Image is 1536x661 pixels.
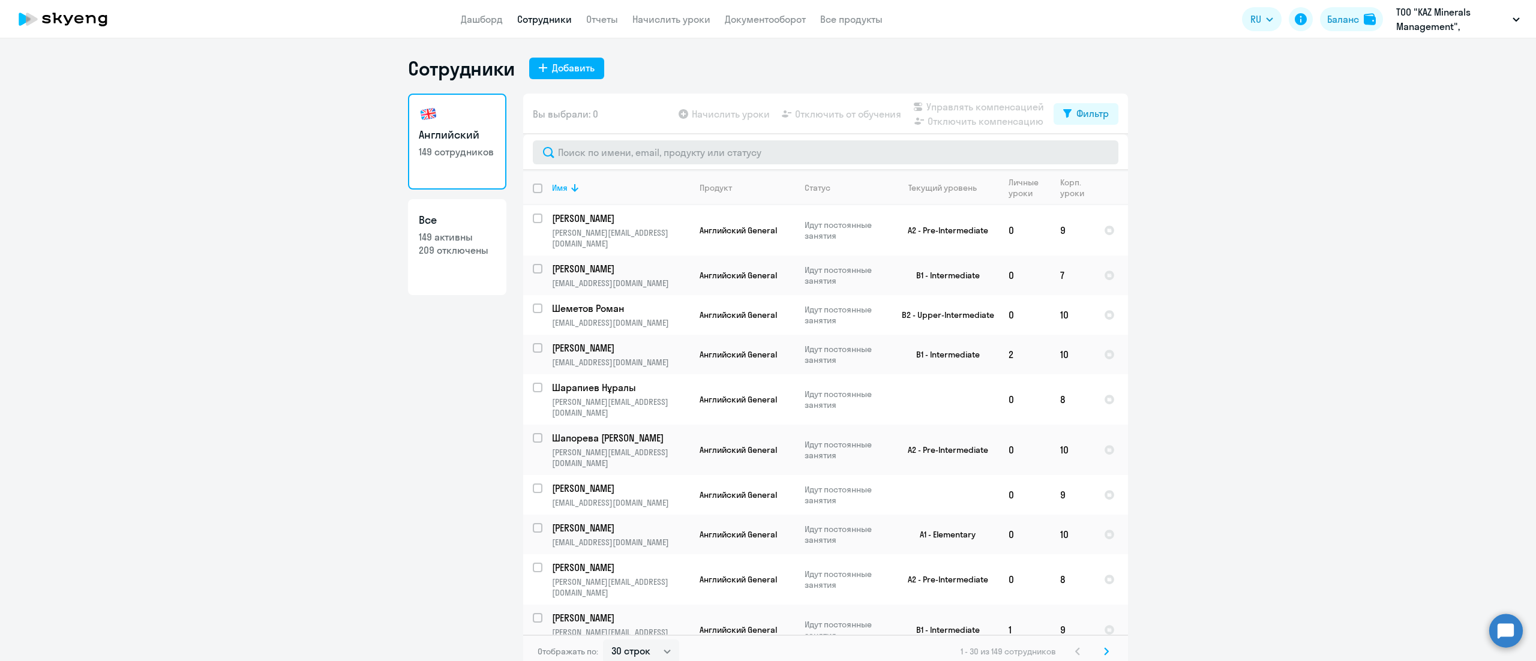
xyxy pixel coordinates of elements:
[552,431,688,444] p: Шапорева [PERSON_NAME]
[999,605,1051,655] td: 1
[700,489,777,500] span: Английский General
[1390,5,1526,34] button: ТОО "KAZ Minerals Management", Постоплата
[529,58,604,79] button: Добавить
[1051,295,1094,335] td: 10
[1051,515,1094,554] td: 10
[805,220,887,241] p: Идут постоянные занятия
[552,302,689,315] a: Шеметов Роман
[961,646,1056,657] span: 1 - 30 из 149 сотрудников
[552,61,595,75] div: Добавить
[419,104,438,124] img: english
[999,425,1051,475] td: 0
[1060,177,1094,199] div: Корп. уроки
[805,389,887,410] p: Идут постоянные занятия
[1009,177,1050,199] div: Личные уроки
[999,554,1051,605] td: 0
[700,394,777,405] span: Английский General
[805,265,887,286] p: Идут постоянные занятия
[552,576,689,598] p: [PERSON_NAME][EMAIL_ADDRESS][DOMAIN_NAME]
[533,107,598,121] span: Вы выбрали: 0
[1364,13,1376,25] img: balance
[805,619,887,641] p: Идут постоянные занятия
[887,335,999,374] td: B1 - Intermediate
[1051,374,1094,425] td: 8
[1051,425,1094,475] td: 10
[552,381,689,394] a: Шарапиев Нұралы
[1051,605,1094,655] td: 9
[408,56,515,80] h1: Сотрудники
[999,374,1051,425] td: 0
[805,182,887,193] div: Статус
[887,295,999,335] td: B2 - Upper-Intermediate
[419,145,496,158] p: 149 сотрудников
[408,199,506,295] a: Все149 активны209 отключены
[533,140,1118,164] input: Поиск по имени, email, продукту или статусу
[408,94,506,190] a: Английский149 сотрудников
[1054,103,1118,125] button: Фильтр
[887,256,999,295] td: B1 - Intermediate
[805,484,887,506] p: Идут постоянные занятия
[700,182,794,193] div: Продукт
[552,537,689,548] p: [EMAIL_ADDRESS][DOMAIN_NAME]
[999,335,1051,374] td: 2
[999,515,1051,554] td: 0
[552,317,689,328] p: [EMAIL_ADDRESS][DOMAIN_NAME]
[700,624,777,635] span: Английский General
[552,611,688,624] p: [PERSON_NAME]
[700,225,777,236] span: Английский General
[552,447,689,468] p: [PERSON_NAME][EMAIL_ADDRESS][DOMAIN_NAME]
[461,13,503,25] a: Дашборд
[552,182,568,193] div: Имя
[805,524,887,545] p: Идут постоянные занятия
[887,205,999,256] td: A2 - Pre-Intermediate
[552,182,689,193] div: Имя
[1327,12,1359,26] div: Баланс
[1051,554,1094,605] td: 8
[700,270,777,281] span: Английский General
[632,13,710,25] a: Начислить уроки
[1009,177,1042,199] div: Личные уроки
[999,475,1051,515] td: 0
[419,212,496,228] h3: Все
[552,521,688,534] p: [PERSON_NAME]
[552,561,689,574] a: [PERSON_NAME]
[552,521,689,534] a: [PERSON_NAME]
[552,561,688,574] p: [PERSON_NAME]
[552,227,689,249] p: [PERSON_NAME][EMAIL_ADDRESS][DOMAIN_NAME]
[552,611,689,624] a: [PERSON_NAME]
[999,256,1051,295] td: 0
[552,627,689,648] p: [PERSON_NAME][EMAIL_ADDRESS][DOMAIN_NAME]
[1320,7,1383,31] button: Балансbalance
[805,439,887,461] p: Идут постоянные занятия
[1250,12,1261,26] span: RU
[1396,5,1508,34] p: ТОО "KAZ Minerals Management", Постоплата
[552,497,689,508] p: [EMAIL_ADDRESS][DOMAIN_NAME]
[999,295,1051,335] td: 0
[897,182,998,193] div: Текущий уровень
[700,310,777,320] span: Английский General
[1060,177,1086,199] div: Корп. уроки
[1242,7,1282,31] button: RU
[805,182,830,193] div: Статус
[700,182,732,193] div: Продукт
[805,304,887,326] p: Идут постоянные занятия
[999,205,1051,256] td: 0
[552,396,689,418] p: [PERSON_NAME][EMAIL_ADDRESS][DOMAIN_NAME]
[552,212,688,225] p: [PERSON_NAME]
[552,341,689,354] a: [PERSON_NAME]
[419,244,496,257] p: 209 отключены
[586,13,618,25] a: Отчеты
[552,357,689,368] p: [EMAIL_ADDRESS][DOMAIN_NAME]
[700,444,777,455] span: Английский General
[805,344,887,365] p: Идут постоянные занятия
[1051,256,1094,295] td: 7
[552,278,689,289] p: [EMAIL_ADDRESS][DOMAIN_NAME]
[538,646,598,657] span: Отображать по:
[887,605,999,655] td: B1 - Intermediate
[887,425,999,475] td: A2 - Pre-Intermediate
[1051,205,1094,256] td: 9
[820,13,883,25] a: Все продукты
[552,341,688,354] p: [PERSON_NAME]
[552,262,688,275] p: [PERSON_NAME]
